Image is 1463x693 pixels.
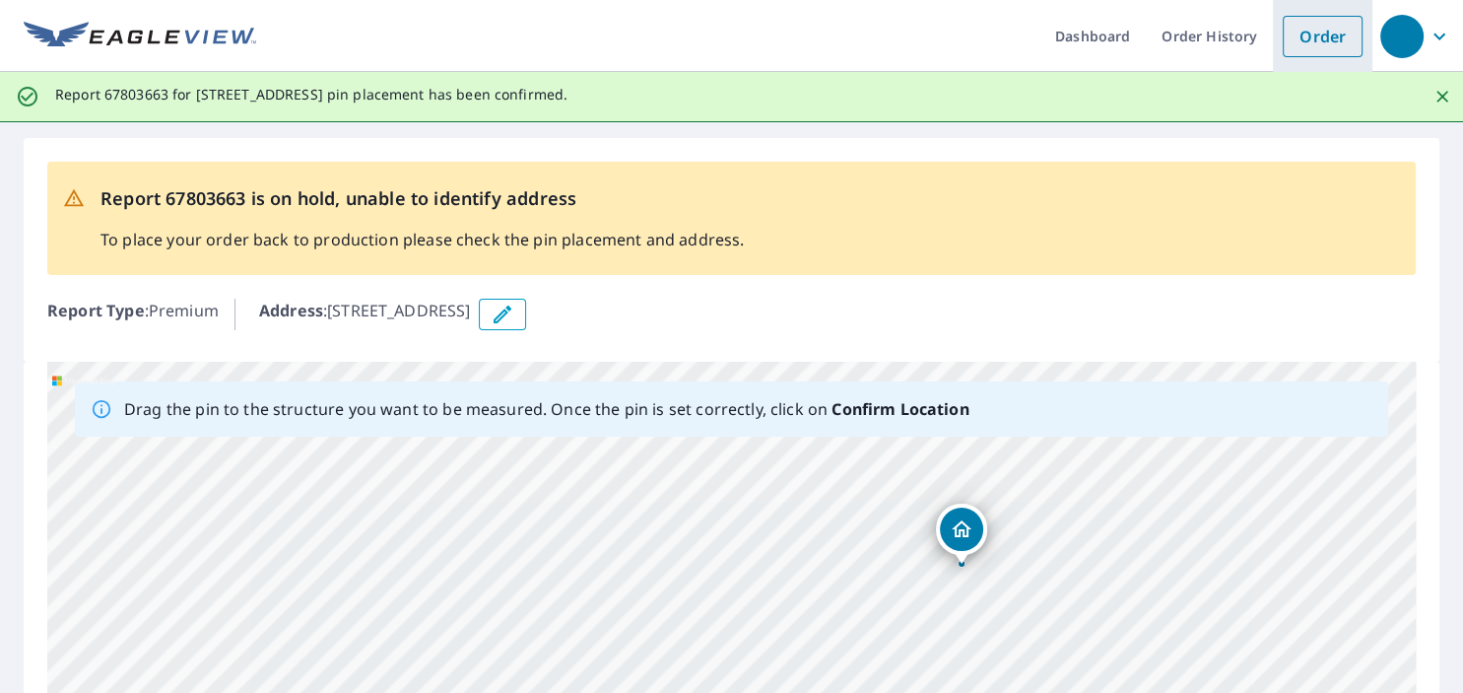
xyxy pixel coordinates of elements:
[124,397,969,421] p: Drag the pin to the structure you want to be measured. Once the pin is set correctly, click on
[24,22,256,51] img: EV Logo
[55,86,567,104] p: Report 67803663 for [STREET_ADDRESS] pin placement has been confirmed.
[1430,84,1455,109] button: Close
[259,300,323,321] b: Address
[100,228,744,251] p: To place your order back to production please check the pin placement and address.
[936,504,987,565] div: Dropped pin, building 1, Residential property, 504 W Olive St Inglewood, CA 90301
[1283,16,1363,57] a: Order
[259,299,471,330] p: : [STREET_ADDRESS]
[100,185,744,212] p: Report 67803663 is on hold, unable to identify address
[831,398,968,420] b: Confirm Location
[47,299,219,330] p: : Premium
[47,300,145,321] b: Report Type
